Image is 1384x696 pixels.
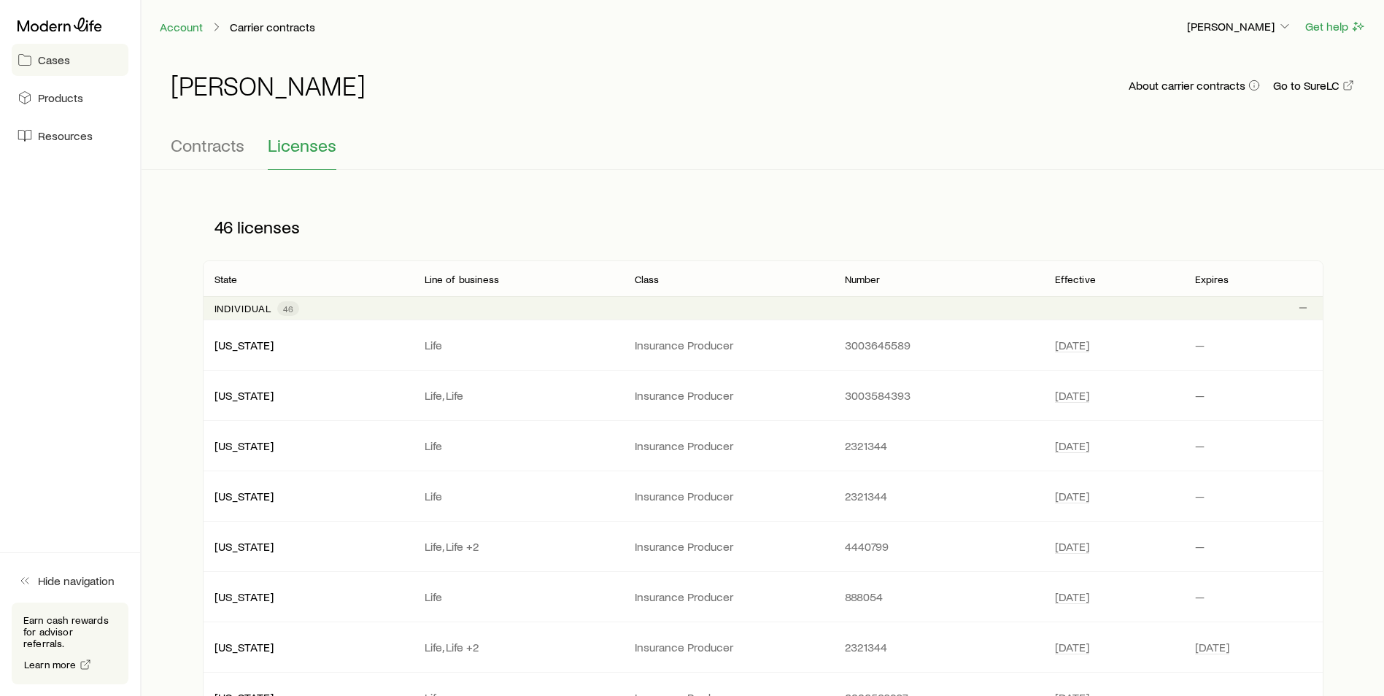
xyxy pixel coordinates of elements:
[425,274,500,285] p: Line of business
[635,489,821,503] p: Insurance Producer
[425,589,611,604] p: Life
[1195,589,1312,604] p: —
[214,589,401,604] p: [US_STATE]
[425,489,611,503] p: Life
[12,565,128,597] button: Hide navigation
[237,217,300,237] span: licenses
[1055,388,1089,403] span: [DATE]
[635,640,821,654] p: Insurance Producer
[12,120,128,152] a: Resources
[214,274,238,285] p: State
[845,338,1032,352] p: 3003645589
[24,660,77,670] span: Learn more
[1195,388,1312,403] p: —
[1055,589,1089,604] span: [DATE]
[635,274,660,285] p: Class
[1187,19,1292,34] p: [PERSON_NAME]
[38,128,93,143] span: Resources
[425,539,611,554] p: Life, Life +2
[283,303,293,314] span: 46
[1055,640,1089,654] span: [DATE]
[845,640,1032,654] p: 2321344
[635,589,821,604] p: Insurance Producer
[230,20,315,34] p: Carrier contracts
[425,640,611,654] p: Life, Life +2
[845,388,1032,403] p: 3003584393
[1128,79,1261,93] button: About carrier contracts
[214,338,401,352] p: [US_STATE]
[845,489,1032,503] p: 2321344
[1195,274,1229,285] p: Expires
[1055,489,1089,503] span: [DATE]
[268,135,336,155] span: Licenses
[171,71,366,100] h1: [PERSON_NAME]
[214,539,401,554] p: [US_STATE]
[214,303,272,314] p: Individual
[635,539,821,554] p: Insurance Producer
[1186,18,1293,36] button: [PERSON_NAME]
[1055,338,1089,352] span: [DATE]
[635,338,821,352] p: Insurance Producer
[1055,274,1096,285] p: Effective
[171,135,244,155] span: Contracts
[214,438,401,453] p: [US_STATE]
[1195,338,1312,352] p: —
[171,135,1355,170] div: Contracting sub-page tabs
[38,573,115,588] span: Hide navigation
[1272,79,1355,93] a: Go to SureLC
[23,614,117,649] p: Earn cash rewards for advisor referrals.
[845,438,1032,453] p: 2321344
[1195,539,1312,554] p: —
[845,589,1032,604] p: 888054
[635,438,821,453] p: Insurance Producer
[12,44,128,76] a: Cases
[845,539,1032,554] p: 4440799
[38,90,83,105] span: Products
[12,603,128,684] div: Earn cash rewards for advisor referrals.Learn more
[214,388,401,403] p: [US_STATE]
[1195,438,1312,453] p: —
[214,217,233,237] span: 46
[425,338,611,352] p: Life
[425,438,611,453] p: Life
[1195,489,1312,503] p: —
[214,489,401,503] p: [US_STATE]
[12,82,128,114] a: Products
[1195,640,1229,654] span: [DATE]
[425,388,611,403] p: Life, Life
[1304,18,1366,35] button: Get help
[845,274,881,285] p: Number
[38,53,70,67] span: Cases
[214,640,401,654] p: [US_STATE]
[1055,539,1089,554] span: [DATE]
[635,388,821,403] p: Insurance Producer
[159,20,204,34] a: Account
[1055,438,1089,453] span: [DATE]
